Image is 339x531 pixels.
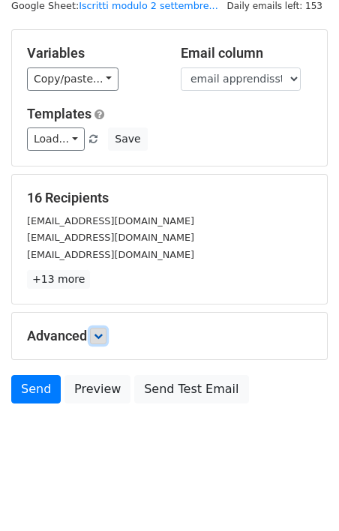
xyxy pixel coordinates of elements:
h5: Variables [27,45,158,61]
a: Load... [27,127,85,151]
button: Save [108,127,147,151]
a: Templates [27,106,91,121]
h5: Advanced [27,328,312,344]
h5: 16 Recipients [27,190,312,206]
a: Send Test Email [134,375,248,403]
div: Widget chat [264,459,339,531]
small: [EMAIL_ADDRESS][DOMAIN_NAME] [27,215,194,226]
a: Preview [64,375,130,403]
h5: Email column [181,45,312,61]
a: Copy/paste... [27,67,118,91]
a: +13 more [27,270,90,289]
small: [EMAIL_ADDRESS][DOMAIN_NAME] [27,232,194,243]
a: Send [11,375,61,403]
iframe: Chat Widget [264,459,339,531]
small: [EMAIL_ADDRESS][DOMAIN_NAME] [27,249,194,260]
